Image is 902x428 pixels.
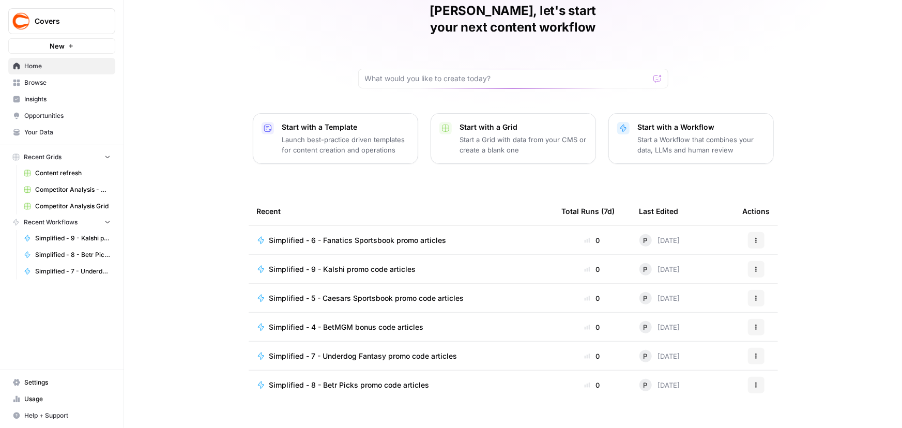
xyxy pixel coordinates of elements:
a: Simplified - 4 - BetMGM bonus code articles [257,322,545,332]
a: Competitor Analysis - URL Specific Grid [19,181,115,198]
p: Start with a Workflow [638,122,765,132]
a: Your Data [8,124,115,141]
button: Help + Support [8,407,115,424]
a: Simplified - 8 - Betr Picks promo code articles [19,247,115,263]
span: Covers [35,16,97,26]
span: P [644,293,648,303]
span: Recent Workflows [24,218,78,227]
a: Usage [8,391,115,407]
a: Home [8,58,115,74]
a: Content refresh [19,165,115,181]
span: Content refresh [35,169,111,178]
span: Usage [24,394,111,404]
span: Simplified - 8 - Betr Picks promo code articles [269,380,430,390]
div: Recent [257,197,545,225]
div: [DATE] [639,379,680,391]
a: Settings [8,374,115,391]
span: Simplified - 8 - Betr Picks promo code articles [35,250,111,259]
a: Simplified - 9 - Kalshi promo code articles [257,264,545,274]
button: Recent Grids [8,149,115,165]
span: P [644,351,648,361]
a: Simplified - 5 - Caesars Sportsbook promo code articles [257,293,545,303]
button: Start with a TemplateLaunch best-practice driven templates for content creation and operations [253,113,418,164]
a: Simplified - 6 - Fanatics Sportsbook promo articles [257,235,545,246]
p: Start with a Template [282,122,409,132]
a: Insights [8,91,115,108]
div: Total Runs (7d) [562,197,615,225]
p: Start with a Grid [460,122,587,132]
a: Simplified - 8 - Betr Picks promo code articles [257,380,545,390]
span: New [50,41,65,51]
span: P [644,264,648,274]
a: Simplified - 7 - Underdog Fantasy promo code articles [257,351,545,361]
input: What would you like to create today? [365,73,649,84]
span: Opportunities [24,111,111,120]
a: Simplified - 9 - Kalshi promo code articles [19,230,115,247]
button: Start with a GridStart a Grid with data from your CMS or create a blank one [431,113,596,164]
div: Last Edited [639,197,679,225]
span: Settings [24,378,111,387]
h1: [PERSON_NAME], let's start your next content workflow [358,3,668,36]
img: Covers Logo [12,12,30,30]
span: Simplified - 5 - Caesars Sportsbook promo code articles [269,293,464,303]
span: Home [24,62,111,71]
span: Simplified - 7 - Underdog Fantasy promo code articles [269,351,457,361]
button: Recent Workflows [8,215,115,230]
a: Simplified - 7 - Underdog Fantasy promo code articles [19,263,115,280]
a: Opportunities [8,108,115,124]
div: 0 [562,293,623,303]
a: Competitor Analysis Grid [19,198,115,215]
span: P [644,322,648,332]
span: P [644,235,648,246]
div: 0 [562,235,623,246]
div: 0 [562,351,623,361]
span: Simplified - 7 - Underdog Fantasy promo code articles [35,267,111,276]
div: [DATE] [639,234,680,247]
div: [DATE] [639,292,680,304]
span: Competitor Analysis - URL Specific Grid [35,185,111,194]
span: Your Data [24,128,111,137]
span: Browse [24,78,111,87]
span: Simplified - 4 - BetMGM bonus code articles [269,322,424,332]
a: Browse [8,74,115,91]
p: Launch best-practice driven templates for content creation and operations [282,134,409,155]
span: Insights [24,95,111,104]
div: 0 [562,380,623,390]
div: 0 [562,322,623,332]
div: [DATE] [639,321,680,333]
span: Simplified - 9 - Kalshi promo code articles [269,264,416,274]
div: [DATE] [639,263,680,276]
span: Recent Grids [24,152,62,162]
div: [DATE] [639,350,680,362]
span: Help + Support [24,411,111,420]
span: Simplified - 9 - Kalshi promo code articles [35,234,111,243]
p: Start a Workflow that combines your data, LLMs and human review [638,134,765,155]
button: Start with a WorkflowStart a Workflow that combines your data, LLMs and human review [608,113,774,164]
span: P [644,380,648,390]
div: Actions [743,197,770,225]
button: Workspace: Covers [8,8,115,34]
span: Simplified - 6 - Fanatics Sportsbook promo articles [269,235,447,246]
p: Start a Grid with data from your CMS or create a blank one [460,134,587,155]
span: Competitor Analysis Grid [35,202,111,211]
button: New [8,38,115,54]
div: 0 [562,264,623,274]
